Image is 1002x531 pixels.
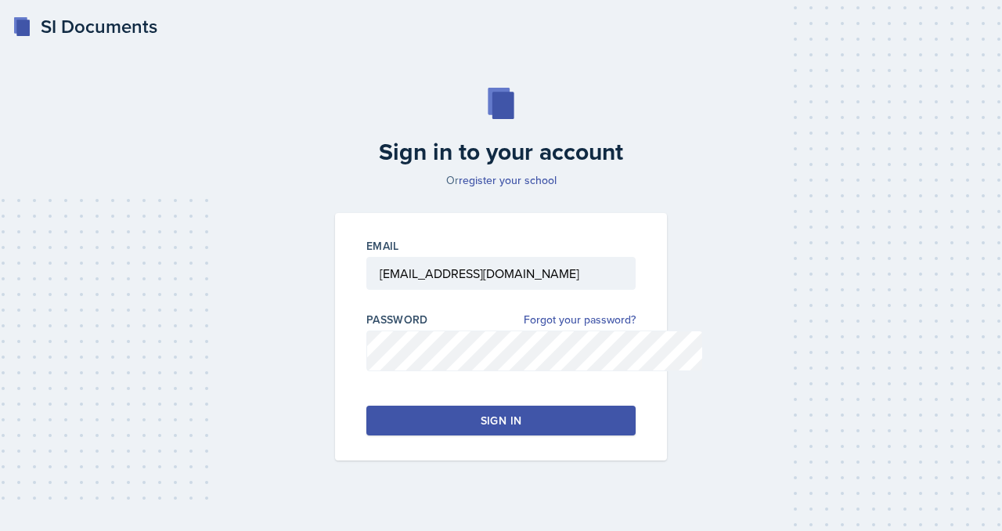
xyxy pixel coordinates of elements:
[481,413,521,428] div: Sign in
[326,138,676,166] h2: Sign in to your account
[326,172,676,188] p: Or
[366,238,399,254] label: Email
[13,13,157,41] a: SI Documents
[524,312,636,328] a: Forgot your password?
[366,406,636,435] button: Sign in
[366,312,428,327] label: Password
[459,172,557,188] a: register your school
[366,257,636,290] input: Email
